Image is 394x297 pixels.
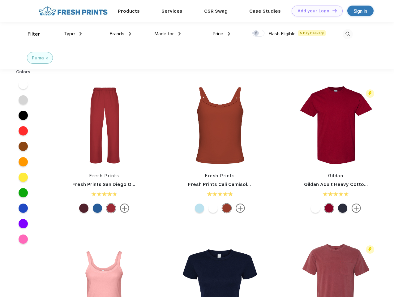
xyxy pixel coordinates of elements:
img: more.svg [352,204,361,213]
div: Burgundy mto [79,204,88,213]
div: Filter [28,31,40,38]
div: Puma [32,55,44,61]
a: Gildan [328,173,343,178]
div: Royal Blue mto [93,204,102,213]
a: Fresh Prints San Diego Open Heavyweight Sweatpants [72,182,202,187]
div: Cardinal Red [324,204,334,213]
img: func=resize&h=266 [63,84,145,166]
a: Products [118,8,140,14]
div: Toasted [222,204,231,213]
img: func=resize&h=266 [179,84,261,166]
img: dropdown.png [178,32,181,36]
a: Fresh Prints Cali Camisole Top [188,182,260,187]
img: dropdown.png [129,32,131,36]
div: Colors [11,69,35,75]
img: more.svg [120,204,129,213]
div: Heather Navy [338,204,347,213]
img: filter_cancel.svg [46,57,48,59]
div: White [208,204,218,213]
span: Brands [109,31,124,37]
a: Fresh Prints [205,173,235,178]
span: Type [64,31,75,37]
a: CSR Swag [204,8,228,14]
img: desktop_search.svg [343,29,353,39]
div: Cherry [106,204,116,213]
a: Services [161,8,182,14]
a: Gildan Adult Heavy Cotton T-Shirt [304,182,384,187]
img: flash_active_toggle.svg [366,89,374,98]
img: flash_active_toggle.svg [366,245,374,254]
span: 5 Day Delivery [298,30,326,36]
img: fo%20logo%202.webp [37,6,109,16]
span: Flash Eligible [268,31,296,37]
img: func=resize&h=266 [295,84,377,166]
a: Fresh Prints [89,173,119,178]
img: DT [332,9,337,12]
a: Sign in [347,6,374,16]
img: more.svg [236,204,245,213]
img: dropdown.png [228,32,230,36]
div: Add your Logo [298,8,329,14]
div: White [311,204,320,213]
img: dropdown.png [79,32,82,36]
span: Made for [154,31,174,37]
div: Baby Blue White [195,204,204,213]
div: Sign in [354,7,367,15]
span: Price [212,31,223,37]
